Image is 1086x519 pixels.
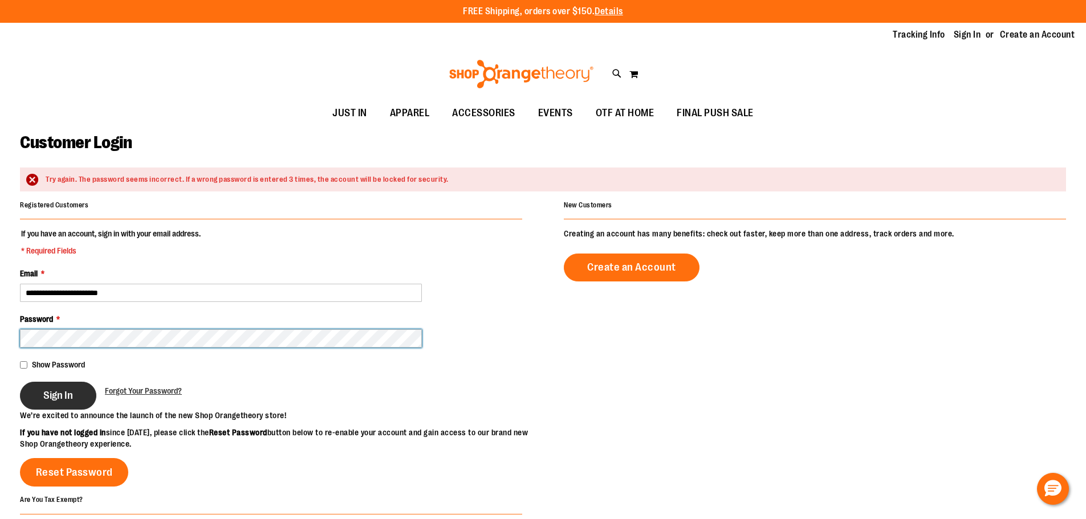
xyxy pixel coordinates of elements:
[448,60,595,88] img: Shop Orangetheory
[584,100,666,126] a: OTF AT HOME
[595,6,623,17] a: Details
[527,100,584,126] a: EVENTS
[332,100,367,126] span: JUST IN
[1000,28,1075,41] a: Create an Account
[20,428,106,437] strong: If you have not logged in
[564,228,1066,239] p: Creating an account has many benefits: check out faster, keep more than one address, track orders...
[20,410,543,421] p: We’re excited to announce the launch of the new Shop Orangetheory store!
[105,386,182,395] span: Forgot Your Password?
[596,100,654,126] span: OTF AT HOME
[379,100,441,126] a: APPAREL
[20,269,38,278] span: Email
[893,28,945,41] a: Tracking Info
[463,5,623,18] p: FREE Shipping, orders over $150.
[20,228,202,256] legend: If you have an account, sign in with your email address.
[538,100,573,126] span: EVENTS
[390,100,430,126] span: APPAREL
[665,100,765,126] a: FINAL PUSH SALE
[20,314,53,324] span: Password
[36,466,113,479] span: Reset Password
[321,100,379,126] a: JUST IN
[43,389,73,402] span: Sign In
[20,496,83,504] strong: Are You Tax Exempt?
[677,100,754,126] span: FINAL PUSH SALE
[452,100,515,126] span: ACCESSORIES
[20,427,543,449] p: since [DATE], please click the button below to re-enable your account and gain access to our bran...
[20,201,88,209] strong: Registered Customers
[564,201,612,209] strong: New Customers
[1037,473,1069,505] button: Hello, have a question? Let’s chat.
[954,28,981,41] a: Sign In
[105,385,182,397] a: Forgot Your Password?
[441,100,527,126] a: ACCESSORIES
[20,382,96,410] button: Sign In
[564,254,699,281] a: Create an Account
[587,261,676,273] span: Create an Account
[20,458,128,487] a: Reset Password
[46,174,1055,185] div: Try again. The password seems incorrect. If a wrong password is entered 3 times, the account will...
[209,428,267,437] strong: Reset Password
[20,133,132,152] span: Customer Login
[32,360,85,369] span: Show Password
[21,245,201,256] span: * Required Fields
